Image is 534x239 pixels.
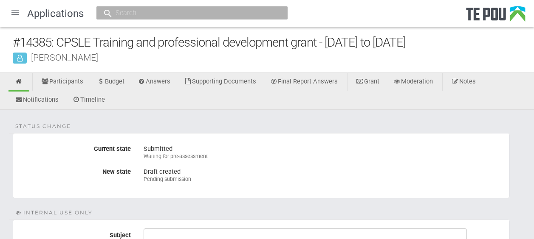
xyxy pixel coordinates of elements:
a: Budget [90,73,131,92]
label: New state [13,165,137,175]
div: Waiting for pre-assessment [144,153,503,160]
a: Supporting Documents [178,73,263,92]
input: Search [113,8,263,17]
div: Pending submission [144,175,503,183]
a: Timeline [66,91,111,110]
span: Status change [15,122,71,130]
a: Final Report Answers [263,73,344,92]
span: Subject [110,231,131,239]
a: Moderation [387,73,439,92]
a: Answers [132,73,177,92]
div: Submitted [144,145,503,161]
span: Internal use only [15,209,93,217]
a: Notifications [8,91,65,110]
label: Current state [13,142,137,153]
div: Draft created [144,168,503,183]
a: Grant [350,73,386,92]
div: [PERSON_NAME] [13,53,534,62]
a: Participants [35,73,90,92]
a: Notes [445,73,482,92]
div: #14385: CPSLE Training and professional development grant - [DATE] to [DATE] [13,33,534,52]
